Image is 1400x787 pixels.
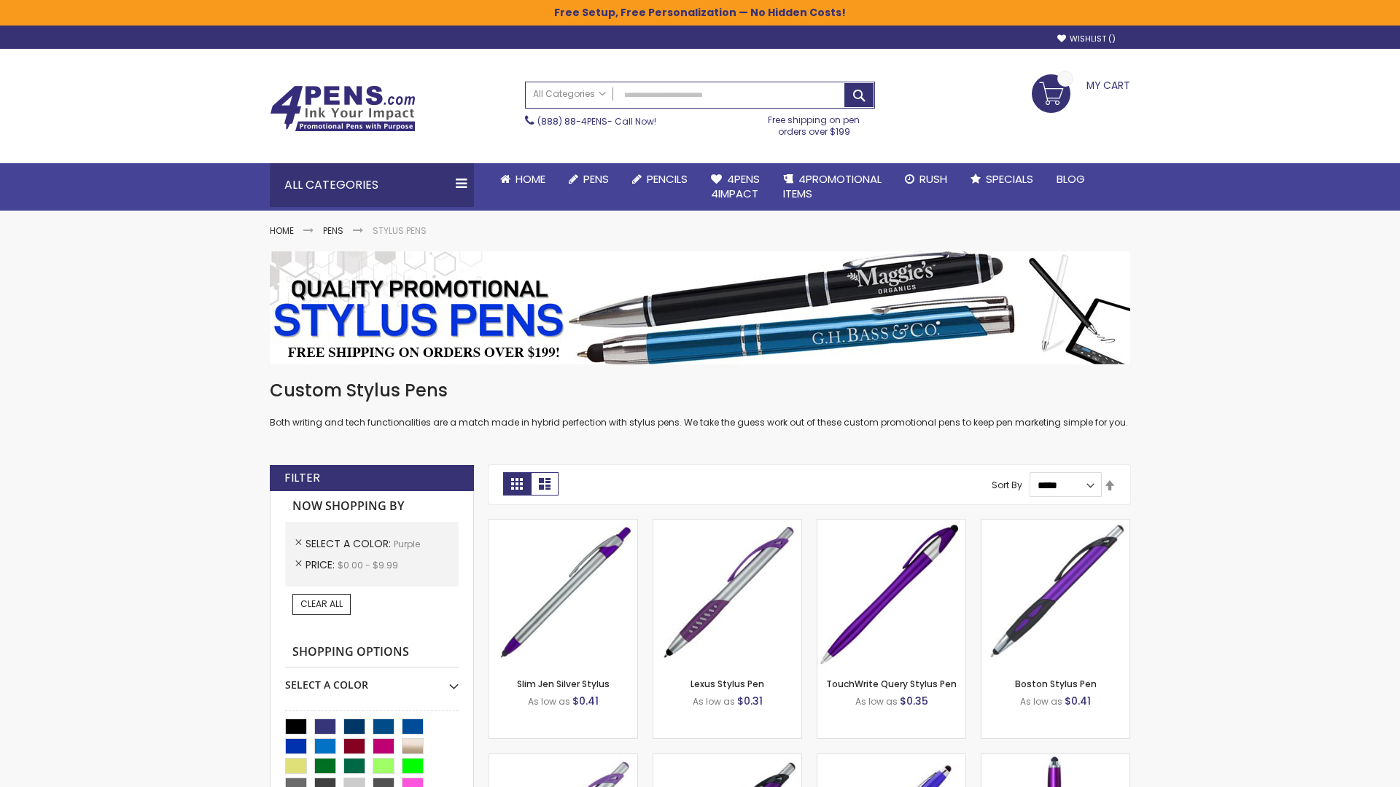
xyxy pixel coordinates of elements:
h1: Custom Stylus Pens [270,379,1130,402]
span: $0.31 [737,694,763,708]
span: - Call Now! [537,115,656,128]
span: Clear All [300,598,343,610]
a: Wishlist [1057,34,1116,44]
span: $0.00 - $9.99 [338,559,398,571]
span: Rush [919,171,947,187]
span: Pencils [647,171,688,187]
a: Slim Jen Silver Stylus-Purple [489,519,637,531]
a: (888) 88-4PENS [537,115,607,128]
span: $0.41 [1065,694,1091,708]
strong: Filter [284,470,320,486]
strong: Now Shopping by [285,491,459,522]
img: 4Pens Custom Pens and Promotional Products [270,85,416,132]
a: Boston Stylus Pen [1015,678,1097,690]
span: 4Pens 4impact [711,171,760,201]
label: Sort By [992,479,1022,491]
a: Lexus Stylus Pen-Purple [653,519,801,531]
span: Price [306,557,338,572]
span: $0.35 [900,694,928,708]
a: Slim Jen Silver Stylus [517,678,610,690]
a: Blog [1045,163,1097,195]
a: Boston Stylus Pen-Purple [981,519,1129,531]
a: Clear All [292,594,351,614]
span: As low as [693,695,735,708]
a: Pens [557,163,621,195]
a: Home [489,163,557,195]
a: TouchWrite Query Stylus Pen-Purple [817,519,965,531]
span: Blog [1057,171,1085,187]
strong: Shopping Options [285,637,459,668]
span: Select A Color [306,536,394,551]
a: 4Pens4impact [699,163,771,211]
strong: Grid [503,472,531,496]
span: As low as [528,695,570,708]
span: Home [516,171,545,187]
img: Boston Stylus Pen-Purple [981,520,1129,667]
div: Select A Color [285,667,459,692]
strong: Stylus Pens [373,224,427,237]
a: Rush [893,163,959,195]
img: TouchWrite Query Stylus Pen-Purple [817,520,965,667]
a: Home [270,224,294,237]
span: Pens [583,171,609,187]
a: All Categories [526,82,613,106]
a: Specials [959,163,1045,195]
a: Lexus Metallic Stylus Pen-Purple [653,753,801,766]
div: All Categories [270,163,474,207]
span: As low as [1020,695,1062,708]
span: Purple [394,538,420,550]
div: Free shipping on pen orders over $199 [753,109,876,138]
a: Lexus Stylus Pen [691,678,764,690]
a: TouchWrite Command Stylus Pen-Purple [981,753,1129,766]
span: $0.41 [572,694,599,708]
img: Stylus Pens [270,251,1130,364]
span: Specials [986,171,1033,187]
span: 4PROMOTIONAL ITEMS [783,171,882,201]
img: Slim Jen Silver Stylus-Purple [489,520,637,667]
a: Sierra Stylus Twist Pen-Purple [817,753,965,766]
div: Both writing and tech functionalities are a match made in hybrid perfection with stylus pens. We ... [270,379,1130,429]
span: As low as [855,695,898,708]
a: 4PROMOTIONALITEMS [771,163,893,211]
a: Pens [323,224,343,237]
a: Boston Silver Stylus Pen-Purple [489,753,637,766]
a: TouchWrite Query Stylus Pen [826,678,957,690]
span: All Categories [533,88,606,100]
img: Lexus Stylus Pen-Purple [653,520,801,667]
a: Pencils [621,163,699,195]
